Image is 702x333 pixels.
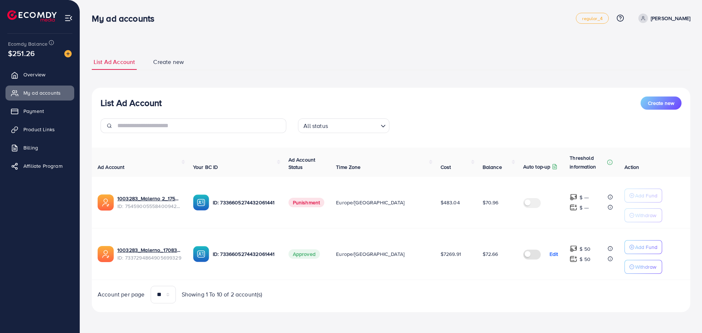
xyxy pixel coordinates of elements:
[193,246,209,262] img: ic-ba-acc.ded83a64.svg
[441,199,460,206] span: $483.04
[101,98,162,108] h3: List Ad Account
[550,250,558,258] p: Edit
[288,249,320,259] span: Approved
[182,290,263,299] span: Showing 1 To 10 of 2 account(s)
[648,99,674,107] span: Create new
[117,203,181,210] span: ID: 7545900555840094216
[624,260,662,274] button: Withdraw
[570,193,577,201] img: top-up amount
[336,199,404,206] span: Europe/[GEOGRAPHIC_DATA]
[576,13,608,24] a: regular_4
[23,144,38,151] span: Billing
[117,254,181,261] span: ID: 7337294864905699329
[94,58,135,66] span: List Ad Account
[5,67,74,82] a: Overview
[635,191,657,200] p: Add Fund
[117,195,181,202] a: 1003283_Malerno 2_1756917040219
[441,163,451,171] span: Cost
[635,211,656,220] p: Withdraw
[5,122,74,137] a: Product Links
[8,40,48,48] span: Ecomdy Balance
[7,10,57,22] img: logo
[23,107,44,115] span: Payment
[570,245,577,253] img: top-up amount
[483,163,502,171] span: Balance
[288,198,325,207] span: Punishment
[580,203,589,212] p: $ ---
[23,126,55,133] span: Product Links
[483,250,498,258] span: $72.66
[570,154,605,171] p: Threshold information
[117,246,181,254] a: 1003283_Malerno_1708347095877
[635,243,657,251] p: Add Fund
[483,199,499,206] span: $70.96
[23,89,61,97] span: My ad accounts
[570,255,577,263] img: top-up amount
[651,14,690,23] p: [PERSON_NAME]
[98,246,114,262] img: ic-ads-acc.e4c84228.svg
[98,194,114,211] img: ic-ads-acc.e4c84228.svg
[288,156,316,171] span: Ad Account Status
[5,104,74,118] a: Payment
[5,159,74,173] a: Affiliate Program
[298,118,389,133] div: Search for option
[213,250,277,258] p: ID: 7336605274432061441
[23,71,45,78] span: Overview
[441,250,461,258] span: $7269.91
[64,50,72,57] img: image
[336,250,404,258] span: Europe/[GEOGRAPHIC_DATA]
[98,163,125,171] span: Ad Account
[117,246,181,261] div: <span class='underline'>1003283_Malerno_1708347095877</span></br>7337294864905699329
[193,163,218,171] span: Your BC ID
[624,240,662,254] button: Add Fund
[624,208,662,222] button: Withdraw
[193,194,209,211] img: ic-ba-acc.ded83a64.svg
[64,14,73,22] img: menu
[92,13,160,24] h3: My ad accounts
[580,255,590,264] p: $ 50
[624,163,639,171] span: Action
[330,119,378,131] input: Search for option
[153,58,184,66] span: Create new
[580,193,589,202] p: $ ---
[98,290,145,299] span: Account per page
[635,262,656,271] p: Withdraw
[580,245,590,253] p: $ 50
[523,162,551,171] p: Auto top-up
[5,86,74,100] a: My ad accounts
[213,198,277,207] p: ID: 7336605274432061441
[117,195,181,210] div: <span class='underline'>1003283_Malerno 2_1756917040219</span></br>7545900555840094216
[336,163,361,171] span: Time Zone
[5,140,74,155] a: Billing
[570,204,577,211] img: top-up amount
[635,14,690,23] a: [PERSON_NAME]
[641,97,682,110] button: Create new
[624,189,662,203] button: Add Fund
[671,300,697,328] iframe: Chat
[302,121,329,131] span: All status
[8,48,35,58] span: $251.26
[582,16,602,21] span: regular_4
[23,162,63,170] span: Affiliate Program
